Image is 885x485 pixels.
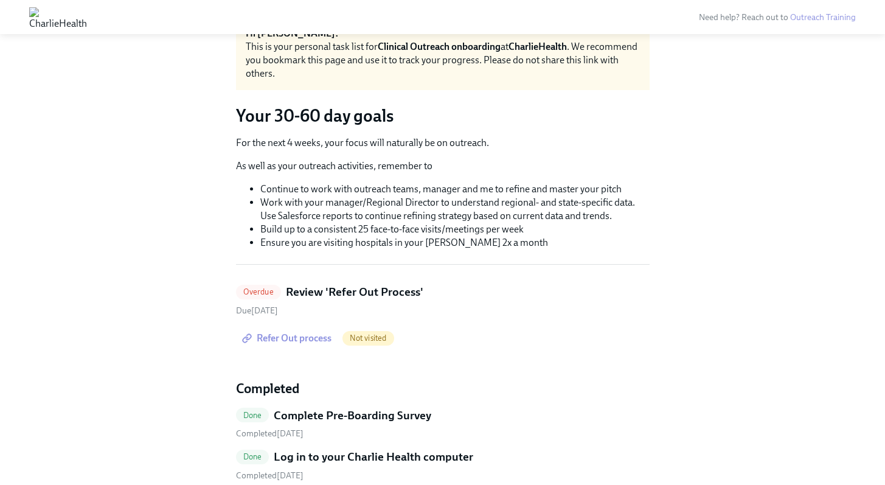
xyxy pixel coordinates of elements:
[236,380,650,398] h4: Completed
[342,333,394,343] span: Not visited
[236,159,650,173] p: As well as your outreach activities, remember to
[245,332,331,344] span: Refer Out process
[274,408,431,424] h5: Complete Pre-Boarding Survey
[236,287,281,296] span: Overdue
[286,284,423,300] h5: Review 'Refer Out Process'
[508,41,567,52] strong: CharlieHealth
[236,408,650,440] a: DoneComplete Pre-Boarding Survey Completed[DATE]
[236,105,650,127] h3: Your 30-60 day goals
[260,236,650,249] li: Ensure you are visiting hospitals in your [PERSON_NAME] 2x a month
[236,449,650,481] a: DoneLog in to your Charlie Health computer Completed[DATE]
[260,183,650,196] li: Continue to work with outreach teams, manager and me to refine and master your pitch
[29,7,87,27] img: CharlieHealth
[236,305,278,316] span: Thursday, June 26th 2025, 9:00 am
[236,284,650,316] a: OverdueReview 'Refer Out Process'Due[DATE]
[236,470,304,481] span: Sunday, May 18th 2025, 7:06 pm
[236,428,304,439] span: Sunday, May 18th 2025, 6:56 pm
[260,223,650,236] li: Build up to a consistent 25 face-to-face visits/meetings per week
[236,136,650,150] p: For the next 4 weeks, your focus will naturally be on outreach.
[236,452,269,461] span: Done
[236,326,340,351] a: Refer Out process
[260,196,650,223] li: Work with your manager/Regional Director to understand regional- and state-specific data. Use Sal...
[699,12,856,23] span: Need help? Reach out to
[246,40,640,80] div: This is your personal task list for at . We recommend you bookmark this page and use it to track ...
[236,411,269,420] span: Done
[790,12,856,23] a: Outreach Training
[274,449,473,465] h5: Log in to your Charlie Health computer
[378,41,501,52] strong: Clinical Outreach onboarding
